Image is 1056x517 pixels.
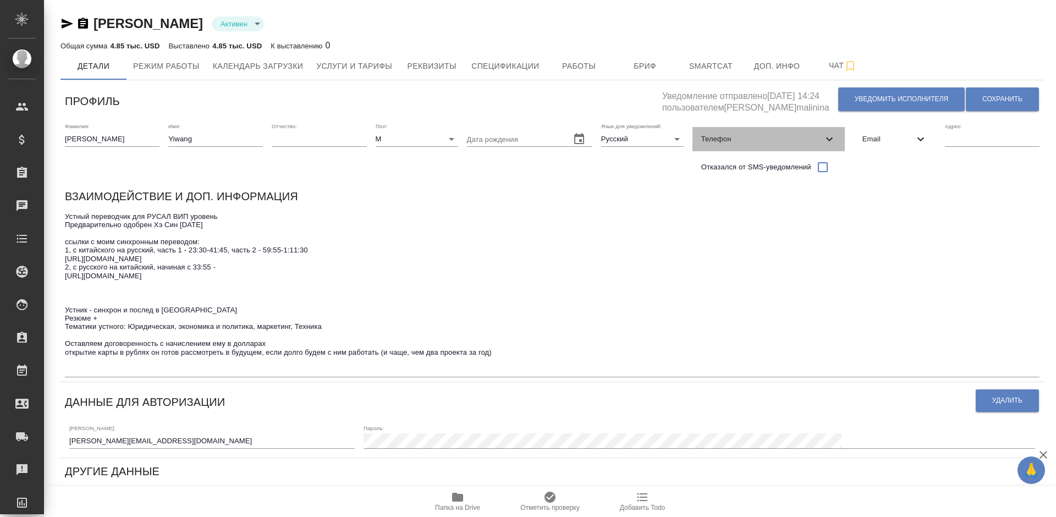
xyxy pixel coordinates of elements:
label: Имя: [168,123,180,129]
span: Бриф [619,59,672,73]
button: Активен [217,19,251,29]
p: 4.85 тыс. USD [212,42,262,50]
button: Скопировать ссылку для ЯМессенджера [61,17,74,30]
h6: Взаимодействие и доп. информация [65,188,298,205]
span: Чат [817,59,870,73]
span: Отметить проверку [520,504,579,512]
span: Smartcat [685,59,738,73]
div: Телефон [692,127,845,151]
button: Сохранить [966,87,1039,111]
div: Русский [601,131,684,147]
button: Папка на Drive [411,486,504,517]
span: Email [862,134,914,145]
label: [PERSON_NAME]: [69,425,116,431]
span: Телефон [701,134,823,145]
button: 🙏 [1018,457,1045,484]
h6: Профиль [65,92,120,110]
span: Детали [67,59,120,73]
label: Фамилия: [65,123,90,129]
label: Адрес: [945,123,962,129]
button: Уведомить исполнителя [838,87,965,111]
p: 4.85 тыс. USD [110,42,159,50]
span: Папка на Drive [435,504,480,512]
span: Услуги и тарифы [316,59,392,73]
span: Уведомить исполнителя [855,95,948,104]
p: К выставлению [271,42,325,50]
span: Добавить Todo [620,504,665,512]
div: Активен [212,16,264,31]
p: Выставлено [169,42,213,50]
button: Отметить проверку [504,486,596,517]
span: Спецификации [471,59,539,73]
h6: Другие данные [65,463,159,480]
p: Общая сумма [61,42,110,50]
button: Скопировать ссылку [843,485,865,507]
span: Удалить [992,396,1022,405]
div: 0 [271,39,330,52]
textarea: Устный переводчик для РУСАЛ ВИП уровень Предварительно одобрен Хэ Син [DATE] ссылки с моим синхро... [65,212,1039,373]
button: Скопировать ссылку [76,17,90,30]
label: Пол: [376,123,387,129]
button: Удалить [976,389,1039,412]
label: Отчество: [272,123,297,129]
svg: Подписаться [844,59,857,73]
label: Язык для уведомлений: [601,123,662,129]
span: Отказался от SMS-уведомлений [701,162,811,173]
a: [PERSON_NAME] [94,16,203,31]
span: Режим работы [133,59,200,73]
span: Календарь загрузки [213,59,304,73]
h6: Данные для авторизации [65,393,225,411]
div: Email [854,127,936,151]
span: Работы [553,59,606,73]
span: Доп. инфо [751,59,804,73]
h5: Уведомление отправлено [DATE] 14:24 пользователем [PERSON_NAME]malinina [662,85,838,114]
div: М [376,131,458,147]
label: Пароль: [364,425,384,431]
span: Реквизиты [405,59,458,73]
button: Добавить Todo [596,486,689,517]
span: 🙏 [1022,459,1041,482]
span: Сохранить [982,95,1022,104]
